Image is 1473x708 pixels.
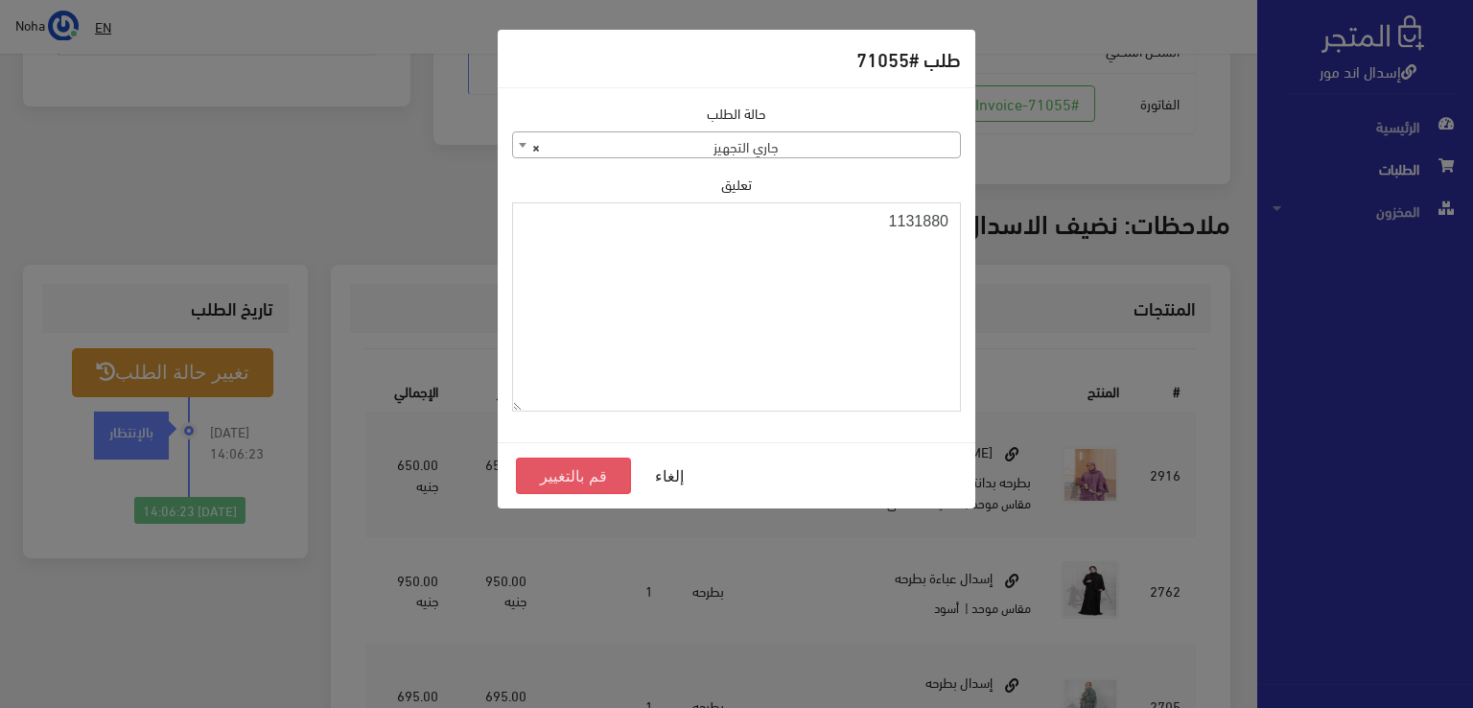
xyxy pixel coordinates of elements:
span: جاري التجهيز [513,132,960,159]
button: إلغاء [631,458,708,494]
iframe: Drift Widget Chat Controller [23,577,96,649]
button: قم بالتغيير [516,458,631,494]
span: جاري التجهيز [512,131,961,158]
h5: طلب #71055 [856,44,961,73]
label: حالة الطلب [707,103,766,124]
label: تعليق [721,174,752,195]
span: × [532,132,540,159]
